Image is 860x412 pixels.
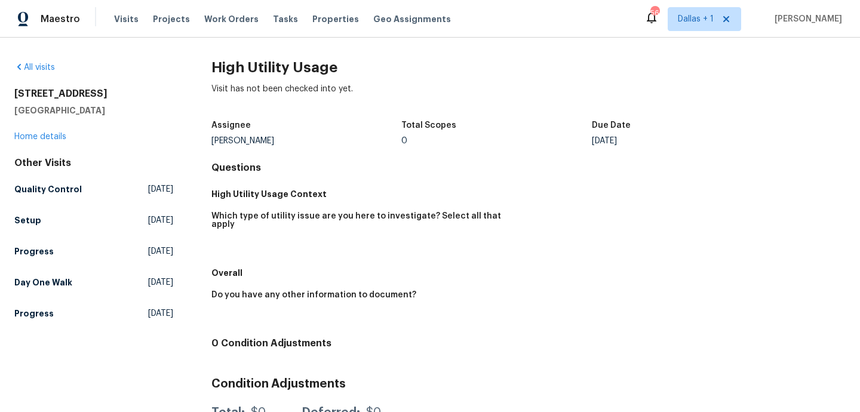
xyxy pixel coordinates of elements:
[211,188,846,200] h5: High Utility Usage Context
[148,308,173,319] span: [DATE]
[211,378,846,390] h3: Condition Adjustments
[148,276,173,288] span: [DATE]
[211,137,402,145] div: [PERSON_NAME]
[148,183,173,195] span: [DATE]
[14,276,72,288] h5: Day One Walk
[14,272,173,293] a: Day One Walk[DATE]
[592,137,782,145] div: [DATE]
[373,13,451,25] span: Geo Assignments
[14,210,173,231] a: Setup[DATE]
[148,245,173,257] span: [DATE]
[41,13,80,25] span: Maestro
[401,121,456,130] h5: Total Scopes
[14,241,173,262] a: Progress[DATE]
[153,13,190,25] span: Projects
[312,13,359,25] span: Properties
[14,104,173,116] h5: [GEOGRAPHIC_DATA]
[14,133,66,141] a: Home details
[211,83,846,114] div: Visit has not been checked into yet.
[211,212,519,229] h5: Which type of utility issue are you here to investigate? Select all that apply
[14,214,41,226] h5: Setup
[211,121,251,130] h5: Assignee
[592,121,631,130] h5: Due Date
[211,291,416,299] h5: Do you have any other information to document?
[148,214,173,226] span: [DATE]
[650,7,659,19] div: 56
[14,179,173,200] a: Quality Control[DATE]
[14,183,82,195] h5: Quality Control
[14,63,55,72] a: All visits
[211,62,846,73] h2: High Utility Usage
[211,267,846,279] h5: Overall
[14,157,173,169] div: Other Visits
[273,15,298,23] span: Tasks
[204,13,259,25] span: Work Orders
[211,162,846,174] h4: Questions
[14,88,173,100] h2: [STREET_ADDRESS]
[211,337,846,349] h4: 0 Condition Adjustments
[678,13,714,25] span: Dallas + 1
[401,137,592,145] div: 0
[14,245,54,257] h5: Progress
[14,303,173,324] a: Progress[DATE]
[114,13,139,25] span: Visits
[770,13,842,25] span: [PERSON_NAME]
[14,308,54,319] h5: Progress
